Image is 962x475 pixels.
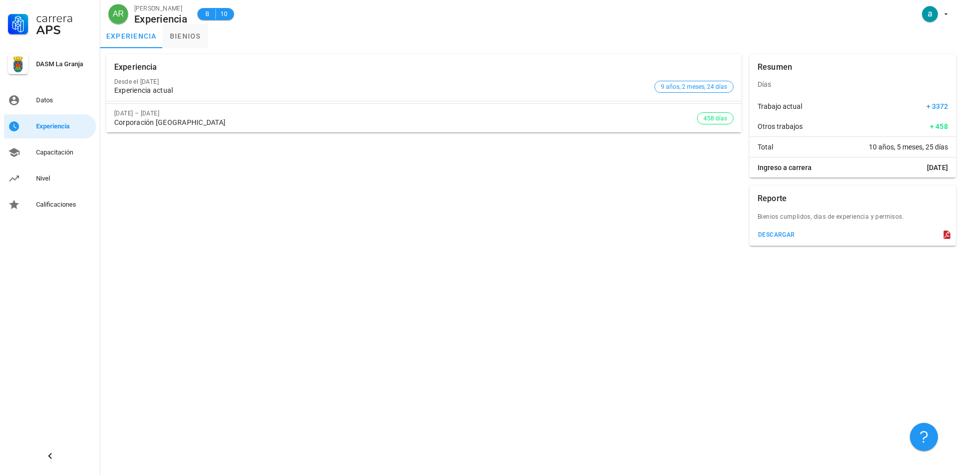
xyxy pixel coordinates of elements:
a: Nivel [4,167,96,191]
div: APS [36,24,92,36]
div: Capacitación [36,148,92,156]
div: Corporación [GEOGRAPHIC_DATA] [114,118,697,127]
div: avatar [108,4,128,24]
span: B [203,9,211,19]
div: descargar [758,231,795,238]
a: Experiencia [4,114,96,138]
div: Carrera [36,12,92,24]
span: 458 días [703,113,727,124]
a: Capacitación [4,140,96,165]
a: Calificaciones [4,193,96,217]
div: avatar [922,6,938,22]
div: Reporte [758,186,787,212]
span: [DATE] [927,163,948,173]
span: AR [113,4,124,24]
div: Resumen [758,54,792,80]
div: Experiencia [36,122,92,130]
div: Bienios cumplidos, dias de experiencia y permisos. [750,212,956,228]
div: Días [750,72,956,96]
div: Experiencia [134,14,187,25]
span: + 458 [930,121,948,131]
span: Otros trabajos [758,121,803,131]
span: 9 años, 2 meses, 24 días [661,81,727,92]
span: Total [758,142,773,152]
a: Datos [4,88,96,112]
button: descargar [754,228,799,242]
a: experiencia [100,24,163,48]
div: Experiencia [114,54,157,80]
span: Ingreso a carrera [758,163,812,173]
span: + 3372 [926,101,948,111]
div: Experiencia actual [114,86,650,95]
div: Calificaciones [36,201,92,209]
div: [DATE] – [DATE] [114,110,697,117]
span: 10 años, 5 meses, 25 días [869,142,948,152]
a: bienios [163,24,208,48]
div: [PERSON_NAME] [134,4,187,14]
div: Desde el [DATE] [114,78,650,85]
div: Nivel [36,175,92,183]
div: Datos [36,96,92,104]
div: DASM La Granja [36,60,92,68]
span: 10 [220,9,228,19]
span: Trabajo actual [758,101,802,111]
